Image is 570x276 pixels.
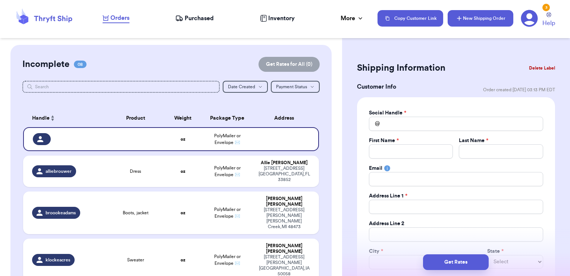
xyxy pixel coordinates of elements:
[106,109,165,127] th: Product
[130,168,141,174] span: Dress
[259,166,310,183] div: [STREET_ADDRESS] [GEOGRAPHIC_DATA] , FL 33852
[214,254,241,266] span: PolyMailer or Envelope ✉️
[369,220,404,227] label: Address Line 2
[341,14,364,23] div: More
[526,60,558,76] button: Delete Label
[181,137,185,141] strong: oz
[185,14,214,23] span: Purchased
[22,58,69,70] h2: Incomplete
[201,109,254,127] th: Package Type
[521,10,538,27] a: 3
[50,114,56,123] button: Sort ascending
[110,13,129,22] span: Orders
[369,137,399,144] label: First Name
[276,85,307,89] span: Payment Status
[46,210,76,216] span: broookeadams
[378,10,443,27] button: Copy Customer Link
[181,211,185,215] strong: oz
[268,14,295,23] span: Inventory
[223,81,268,93] button: Date Created
[74,61,87,68] span: 08
[22,81,220,93] input: Search
[181,258,185,262] strong: oz
[271,81,320,93] button: Payment Status
[259,207,310,230] div: [STREET_ADDRESS][PERSON_NAME] [PERSON_NAME] Creek , MI 48473
[369,117,380,131] div: @
[369,109,406,117] label: Social Handle
[448,10,513,27] button: New Shipping Order
[259,196,310,207] div: [PERSON_NAME] [PERSON_NAME]
[259,160,310,166] div: Allie [PERSON_NAME]
[542,19,555,28] span: Help
[103,13,129,23] a: Orders
[123,210,148,216] span: Boots, jacket
[175,14,214,23] a: Purchased
[259,243,310,254] div: [PERSON_NAME] [PERSON_NAME]
[254,109,319,127] th: Address
[181,169,185,174] strong: oz
[357,82,396,91] h3: Customer Info
[459,137,488,144] label: Last Name
[483,87,555,93] span: Order created: [DATE] 03:13 PM EDT
[369,165,382,172] label: Email
[214,207,241,218] span: PolyMailer or Envelope ✉️
[423,254,489,270] button: Get Rates
[228,85,255,89] span: Date Created
[369,248,383,255] label: City
[369,192,407,200] label: Address Line 1
[260,14,295,23] a: Inventory
[46,257,70,263] span: klockeacres
[487,248,504,255] label: State
[127,257,144,263] span: Sweater
[542,12,555,28] a: Help
[32,114,50,122] span: Handle
[46,168,72,174] span: alliebrouwer
[165,109,201,127] th: Weight
[357,62,445,74] h2: Shipping Information
[542,4,550,11] div: 3
[259,57,320,72] button: Get Rates for All (0)
[214,166,241,177] span: PolyMailer or Envelope ✉️
[214,134,241,145] span: PolyMailer or Envelope ✉️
